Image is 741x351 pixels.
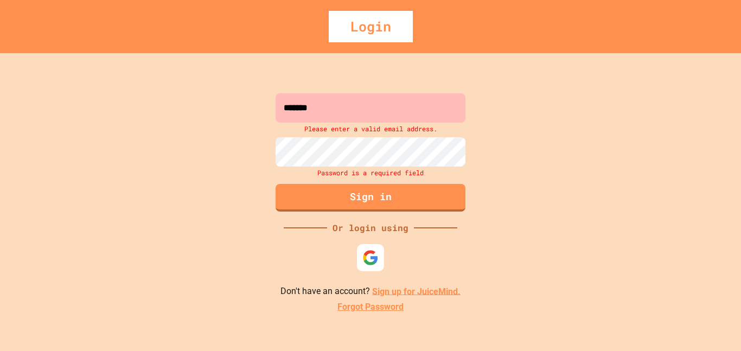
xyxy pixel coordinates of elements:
[273,167,468,178] div: Password is a required field
[372,286,461,296] a: Sign up for JuiceMind.
[329,11,413,42] div: Login
[362,250,379,266] img: google-icon.svg
[273,123,468,135] div: Please enter a valid email address.
[337,301,404,314] a: Forgot Password
[276,184,465,212] button: Sign in
[327,221,414,234] div: Or login using
[280,285,461,298] p: Don't have an account?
